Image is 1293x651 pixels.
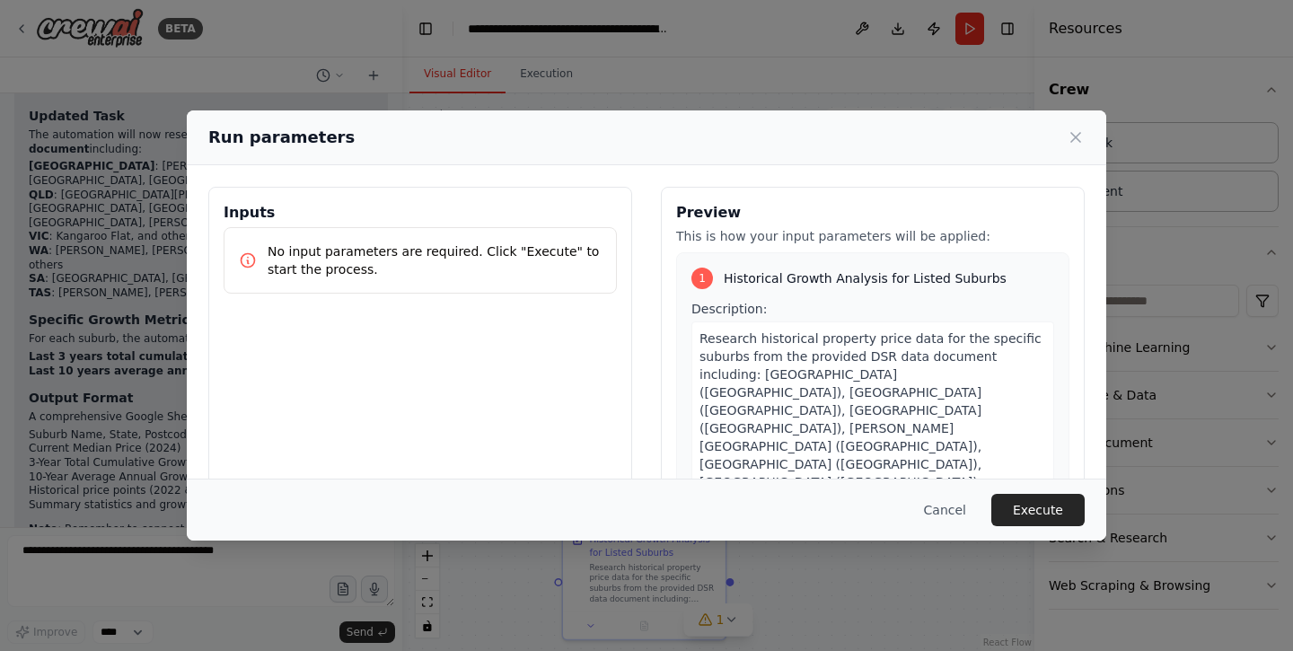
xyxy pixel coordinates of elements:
[724,269,1007,287] span: Historical Growth Analysis for Listed Suburbs
[268,242,602,278] p: No input parameters are required. Click "Execute" to start the process.
[224,202,617,224] h3: Inputs
[991,494,1085,526] button: Execute
[691,302,767,316] span: Description:
[691,268,713,289] div: 1
[910,494,981,526] button: Cancel
[208,125,355,150] h2: Run parameters
[676,202,1069,224] h3: Preview
[676,227,1069,245] p: This is how your input parameters will be applied:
